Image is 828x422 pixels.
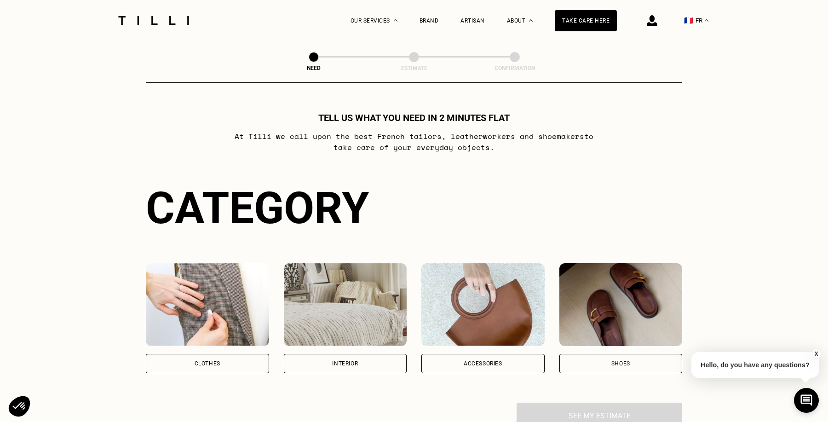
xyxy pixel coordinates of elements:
[611,360,630,367] font: Shoes
[146,263,269,346] img: Clothes
[555,10,617,31] a: Take care here
[529,19,533,22] img: About drop-down menu
[696,17,702,24] font: FR
[812,349,821,359] button: X
[235,131,442,142] font: At Tilli we call upon the best French tailors
[351,17,390,24] font: Our services
[115,16,192,25] img: Tilli Dressmaking Service Logo
[507,17,526,24] font: About
[195,360,220,367] font: Clothes
[146,182,369,234] font: Category
[460,17,485,24] a: Artisan
[562,17,609,24] font: Take care here
[815,351,818,357] font: X
[332,360,358,367] font: Interior
[647,15,657,26] img: connection icon
[420,17,439,24] a: Brand
[333,131,593,153] font: to take care of your everyday objects.
[705,19,708,22] img: drop-down menu
[684,16,693,25] font: 🇫🇷
[559,263,683,346] img: Shoes
[494,65,535,71] font: Confirmation
[307,65,321,71] font: Need
[421,263,545,346] img: Accessories
[394,19,397,22] img: Drop-down menu
[401,65,427,71] font: Estimate
[442,131,584,142] font: , leatherworkers and shoemakers
[464,360,502,367] font: Accessories
[318,112,510,123] font: Tell us what you need in 2 minutes flat
[284,263,407,346] img: Interior
[701,361,810,369] font: Hello, do you have any questions?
